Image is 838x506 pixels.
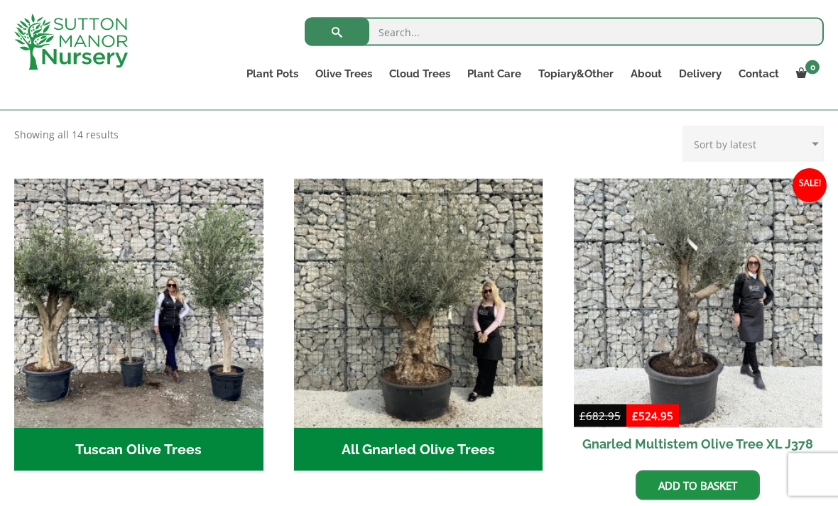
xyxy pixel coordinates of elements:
[622,64,670,84] a: About
[530,64,622,84] a: Topiary&Other
[788,64,824,84] a: 0
[805,60,820,75] span: 0
[14,428,263,472] h2: Tuscan Olive Trees
[730,64,788,84] a: Contact
[14,179,263,471] a: Visit product category Tuscan Olive Trees
[294,179,543,428] img: All Gnarled Olive Trees
[670,64,730,84] a: Delivery
[294,179,543,471] a: Visit product category All Gnarled Olive Trees
[294,428,543,472] h2: All Gnarled Olive Trees
[574,179,823,460] a: Sale! Gnarled Multistem Olive Tree XL J378
[579,409,586,423] span: £
[632,409,638,423] span: £
[793,169,827,203] span: Sale!
[14,179,263,428] img: Tuscan Olive Trees
[459,64,530,84] a: Plant Care
[381,64,459,84] a: Cloud Trees
[579,409,621,423] bdi: 682.95
[682,126,824,162] select: Shop order
[632,409,673,423] bdi: 524.95
[636,471,760,500] a: Add to basket: “Gnarled Multistem Olive Tree XL J378”
[305,18,824,46] input: Search...
[14,14,128,70] img: logo
[307,64,381,84] a: Olive Trees
[574,179,823,428] img: Gnarled Multistem Olive Tree XL J378
[14,126,119,143] p: Showing all 14 results
[238,64,307,84] a: Plant Pots
[574,428,823,460] h2: Gnarled Multistem Olive Tree XL J378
